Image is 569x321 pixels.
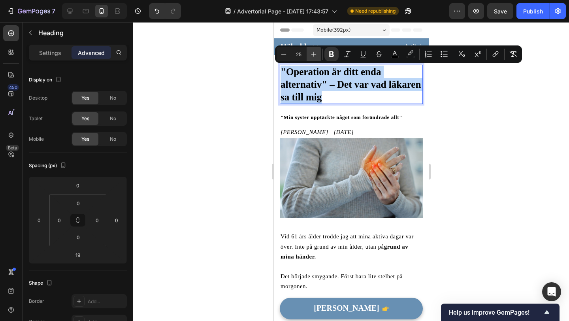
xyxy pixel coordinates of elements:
div: Shape [29,278,54,289]
span: Yes [81,136,89,143]
div: Mobile [29,136,44,143]
span: No [110,136,116,143]
input: 0 [33,214,45,226]
div: Publish [523,7,543,15]
div: Undo/Redo [149,3,181,19]
input: 0px [70,197,86,209]
input: 0px [53,214,65,226]
span: Save [494,8,507,15]
span: No [110,115,116,122]
button: Show survey - Help us improve GemPages! [449,308,552,317]
div: Spacing (px) [29,160,68,171]
span: Yes [81,94,89,102]
div: Desktop [29,94,47,102]
div: Editor contextual toolbar [275,45,522,63]
div: Add... [88,298,125,305]
button: Save [487,3,513,19]
p: Settings [39,49,61,57]
div: 450 [8,84,19,91]
div: Beta [6,145,19,151]
div: Border [29,298,44,305]
iframe: Design area [274,22,429,321]
div: Tablet [29,115,43,122]
span: Yes [81,115,89,122]
span: / [234,7,236,15]
input: 0px [91,214,103,226]
p: 7 [52,6,55,16]
span: Advertorial Page - [DATE] 17:43:57 [237,7,328,15]
p: Heading [38,28,124,38]
input: 0 [70,179,86,191]
p: Advanced [78,49,105,57]
button: 7 [3,3,59,19]
input: 0px [70,231,86,243]
span: Need republishing [355,8,396,15]
input: 19 [70,249,86,261]
div: Open Intercom Messenger [542,282,561,301]
span: No [110,94,116,102]
div: Display on [29,75,63,85]
input: 0 [111,214,122,226]
span: Help us improve GemPages! [449,309,542,316]
button: Publish [516,3,550,19]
